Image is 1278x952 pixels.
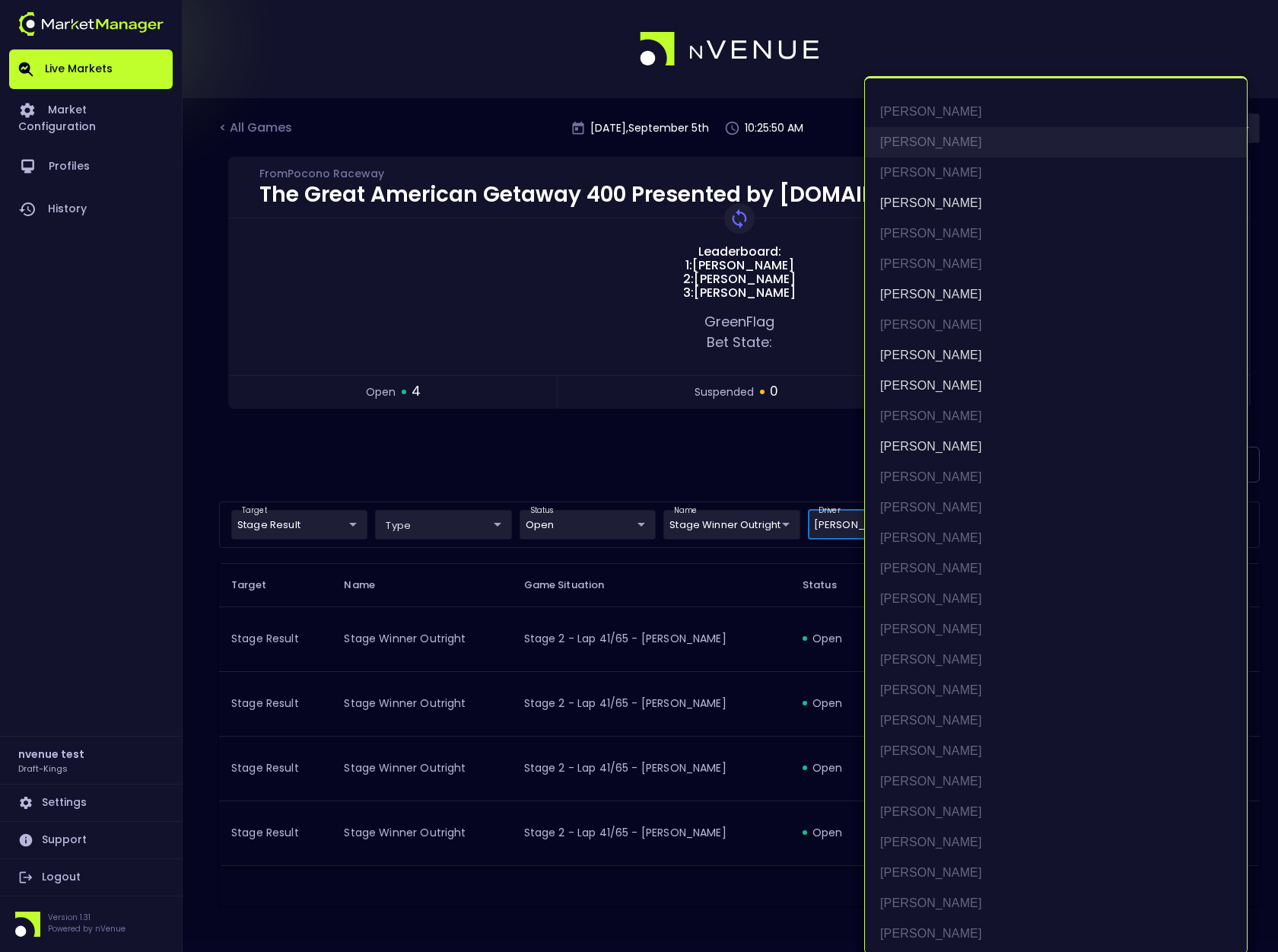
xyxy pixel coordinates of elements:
li: [PERSON_NAME] [865,340,1247,371]
li: [PERSON_NAME] [865,249,1247,279]
li: [PERSON_NAME] [865,645,1247,675]
li: [PERSON_NAME] [865,371,1247,401]
li: [PERSON_NAME] [865,218,1247,249]
li: [PERSON_NAME] [865,492,1247,523]
li: [PERSON_NAME] [865,888,1247,919]
li: [PERSON_NAME] [865,766,1247,797]
li: [PERSON_NAME] [865,523,1247,553]
li: [PERSON_NAME] [865,188,1247,218]
li: [PERSON_NAME] [865,127,1247,158]
li: [PERSON_NAME] [865,279,1247,310]
li: [PERSON_NAME] [865,462,1247,492]
li: [PERSON_NAME] [865,827,1247,858]
li: [PERSON_NAME] [865,858,1247,888]
li: [PERSON_NAME] [865,919,1247,949]
li: [PERSON_NAME] [865,614,1247,645]
li: [PERSON_NAME] [865,553,1247,584]
li: [PERSON_NAME] [865,97,1247,127]
li: [PERSON_NAME] [865,675,1247,705]
li: [PERSON_NAME] [865,158,1247,188]
li: [PERSON_NAME] [865,401,1247,431]
li: [PERSON_NAME] [865,310,1247,340]
li: [PERSON_NAME] [865,797,1247,827]
li: [PERSON_NAME] [865,431,1247,462]
li: [PERSON_NAME] [865,584,1247,614]
li: [PERSON_NAME] [865,736,1247,766]
li: [PERSON_NAME] [865,705,1247,736]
